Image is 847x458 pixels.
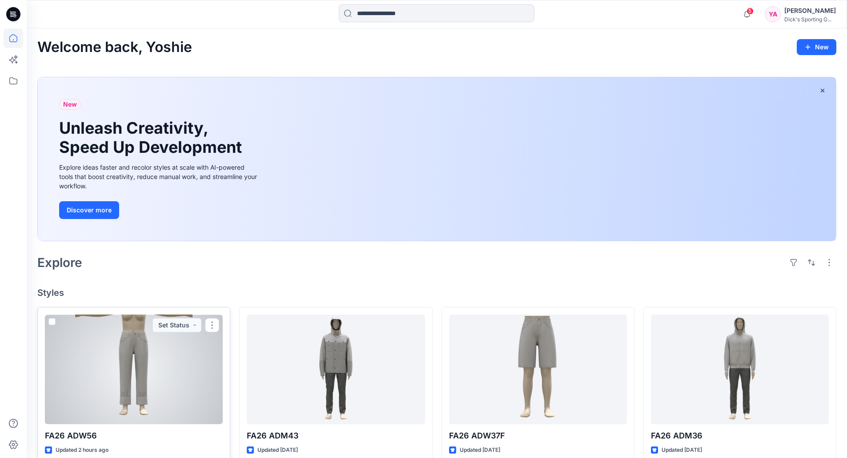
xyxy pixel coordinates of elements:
[651,430,829,442] p: FA26 ADM36
[449,315,627,424] a: FA26 ADW37F
[37,255,82,270] h2: Explore
[37,287,836,298] h4: Styles
[37,39,192,56] h2: Welcome back, Yoshie
[59,163,259,191] div: Explore ideas faster and recolor styles at scale with AI-powered tools that boost creativity, red...
[662,446,702,455] p: Updated [DATE]
[45,430,223,442] p: FA26 ADW56
[59,201,259,219] a: Discover more
[747,8,754,15] span: 5
[449,430,627,442] p: FA26 ADW37F
[257,446,298,455] p: Updated [DATE]
[765,6,781,22] div: YA
[784,16,836,23] div: Dick's Sporting G...
[63,99,77,110] span: New
[797,39,836,55] button: New
[45,315,223,424] a: FA26 ADW56
[460,446,500,455] p: Updated [DATE]
[247,315,425,424] a: FA26 ADM43
[651,315,829,424] a: FA26 ADM36
[56,446,108,455] p: Updated 2 hours ago
[247,430,425,442] p: FA26 ADM43
[59,201,119,219] button: Discover more
[784,5,836,16] div: [PERSON_NAME]
[59,119,246,157] h1: Unleash Creativity, Speed Up Development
